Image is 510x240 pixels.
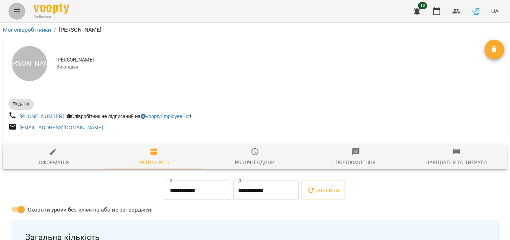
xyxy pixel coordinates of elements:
div: [PERSON_NAME] [12,46,47,81]
div: Активність [139,158,170,167]
a: VooptyEmployeeBot [141,113,190,119]
span: 10 [418,2,427,9]
button: Оновити [301,181,345,200]
div: Інформація [37,158,69,167]
div: Повідомлення [336,158,376,167]
span: UA [491,7,499,15]
div: Зарплатня та Витрати [427,158,487,167]
span: Викладач [56,64,485,71]
a: [PHONE_NUMBER] [20,113,64,119]
button: Menu [8,3,25,20]
a: [EMAIL_ADDRESS][DOMAIN_NAME] [20,125,103,130]
span: Оновити [307,186,339,195]
li: / [54,26,56,34]
span: [PERSON_NAME] [56,57,485,64]
img: Voopty Logo [34,4,69,14]
button: Видалити [485,40,504,59]
div: Співробітник не підписаний на ! [65,111,193,121]
div: Робочі години [235,158,275,167]
p: [PERSON_NAME] [59,26,102,34]
nav: breadcrumb [3,26,507,34]
span: Педагог [8,101,34,107]
span: For Business [34,14,69,19]
span: Сховати уроки без клієнтів або не затверджені [28,206,153,214]
a: Мої співробітники [3,26,51,33]
button: UA [489,5,502,18]
img: c7f5e1a064d124ef1452b6640ba4a0c5.png [472,6,482,16]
